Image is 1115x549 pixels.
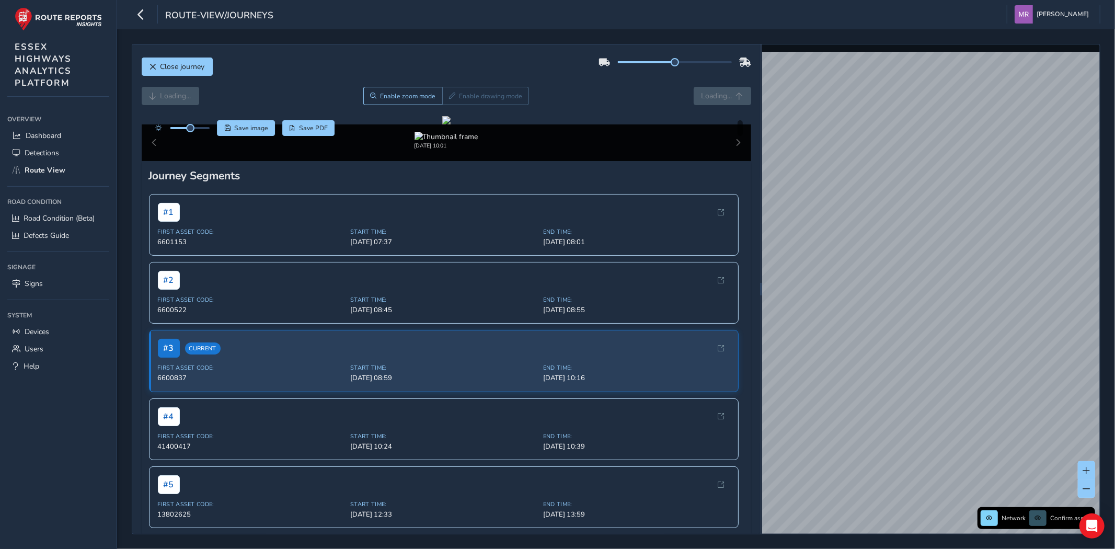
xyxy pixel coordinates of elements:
[543,373,730,383] span: [DATE] 10:16
[158,339,180,358] span: # 3
[7,210,109,227] a: Road Condition (Beta)
[543,442,730,451] span: [DATE] 10:39
[158,373,344,383] span: 6600837
[7,275,109,292] a: Signs
[158,432,344,440] span: First Asset Code:
[158,407,180,426] span: # 4
[350,432,537,440] span: Start Time:
[158,237,344,247] span: 6601153
[1015,5,1033,24] img: diamond-layout
[158,442,344,451] span: 41400417
[24,231,69,241] span: Defects Guide
[543,305,730,315] span: [DATE] 08:55
[7,127,109,144] a: Dashboard
[350,442,537,451] span: [DATE] 10:24
[7,259,109,275] div: Signage
[282,120,335,136] button: PDF
[158,305,344,315] span: 6600522
[7,194,109,210] div: Road Condition
[350,228,537,236] span: Start Time:
[24,361,39,371] span: Help
[160,62,205,72] span: Close journey
[7,162,109,179] a: Route View
[350,373,537,383] span: [DATE] 08:59
[543,228,730,236] span: End Time:
[350,500,537,508] span: Start Time:
[185,342,221,354] span: Current
[350,364,537,372] span: Start Time:
[415,142,478,150] div: [DATE] 10:01
[158,296,344,304] span: First Asset Code:
[15,7,102,31] img: rr logo
[350,305,537,315] span: [DATE] 08:45
[7,358,109,375] a: Help
[350,510,537,519] span: [DATE] 12:33
[142,58,213,76] button: Close journey
[299,124,328,132] span: Save PDF
[25,327,49,337] span: Devices
[7,307,109,323] div: System
[7,111,109,127] div: Overview
[234,124,268,132] span: Save image
[543,432,730,440] span: End Time:
[7,323,109,340] a: Devices
[24,213,95,223] span: Road Condition (Beta)
[7,227,109,244] a: Defects Guide
[350,296,537,304] span: Start Time:
[158,271,180,290] span: # 2
[25,165,65,175] span: Route View
[543,296,730,304] span: End Time:
[158,510,344,519] span: 13802625
[158,203,180,222] span: # 1
[158,228,344,236] span: First Asset Code:
[1002,514,1026,522] span: Network
[543,500,730,508] span: End Time:
[543,237,730,247] span: [DATE] 08:01
[217,120,275,136] button: Save
[543,364,730,372] span: End Time:
[158,475,180,494] span: # 5
[15,41,72,89] span: ESSEX HIGHWAYS ANALYTICS PLATFORM
[380,92,435,100] span: Enable zoom mode
[25,279,43,289] span: Signs
[149,168,744,183] div: Journey Segments
[7,144,109,162] a: Detections
[350,237,537,247] span: [DATE] 07:37
[363,87,442,105] button: Zoom
[25,148,59,158] span: Detections
[158,500,344,508] span: First Asset Code:
[26,131,61,141] span: Dashboard
[1050,514,1092,522] span: Confirm assets
[543,510,730,519] span: [DATE] 13:59
[25,344,43,354] span: Users
[1037,5,1089,24] span: [PERSON_NAME]
[1079,513,1105,539] div: Open Intercom Messenger
[158,364,344,372] span: First Asset Code:
[415,132,478,142] img: Thumbnail frame
[165,9,273,24] span: route-view/journeys
[1015,5,1093,24] button: [PERSON_NAME]
[7,340,109,358] a: Users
